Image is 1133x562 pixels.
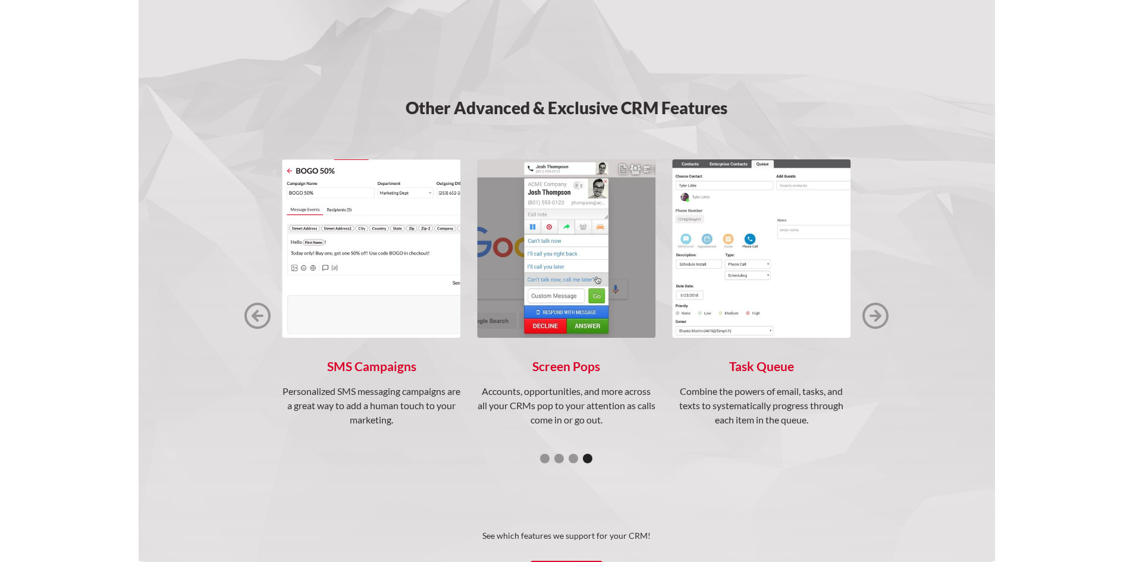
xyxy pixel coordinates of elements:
[280,159,853,472] div: 4 of 4
[283,159,461,338] img: SMS Campaigns
[569,454,578,463] div: Show slide 3 of 4
[477,159,655,427] a: Screen PopsAccounts, opportunities, and more across all your CRMs pop to your attention as calls ...
[672,384,850,427] p: Combine the powers of email, tasks, and texts to systematically progress through each item in the...
[477,384,655,427] p: Accounts, opportunities, and more across all your CRMs pop to your attention as calls come in or ...
[280,159,853,472] div: carousel
[283,359,461,373] h4: SMS Campaigns
[583,454,592,463] div: Show slide 4 of 4
[862,159,889,472] div: next slide
[477,159,655,338] img: Screen Pops
[283,384,461,427] p: Personalized SMS messaging campaigns are a great way to add a human touch to your marketing.
[230,99,904,117] h3: Other Advanced & Exclusive CRM Features
[672,159,850,338] img: Task Queue
[477,359,655,373] h4: Screen Pops
[244,159,271,472] div: previous slide
[540,454,550,463] div: Show slide 1 of 4
[139,529,995,543] p: See which features we support for your CRM!
[554,454,564,463] div: Show slide 2 of 4
[283,159,461,427] a: SMS CampaignsPersonalized SMS messaging campaigns are a great way to add a human touch to your ma...
[672,159,850,427] a: Task QueueCombine the powers of email, tasks, and texts to systematically progress through each i...
[672,359,850,373] h4: Task Queue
